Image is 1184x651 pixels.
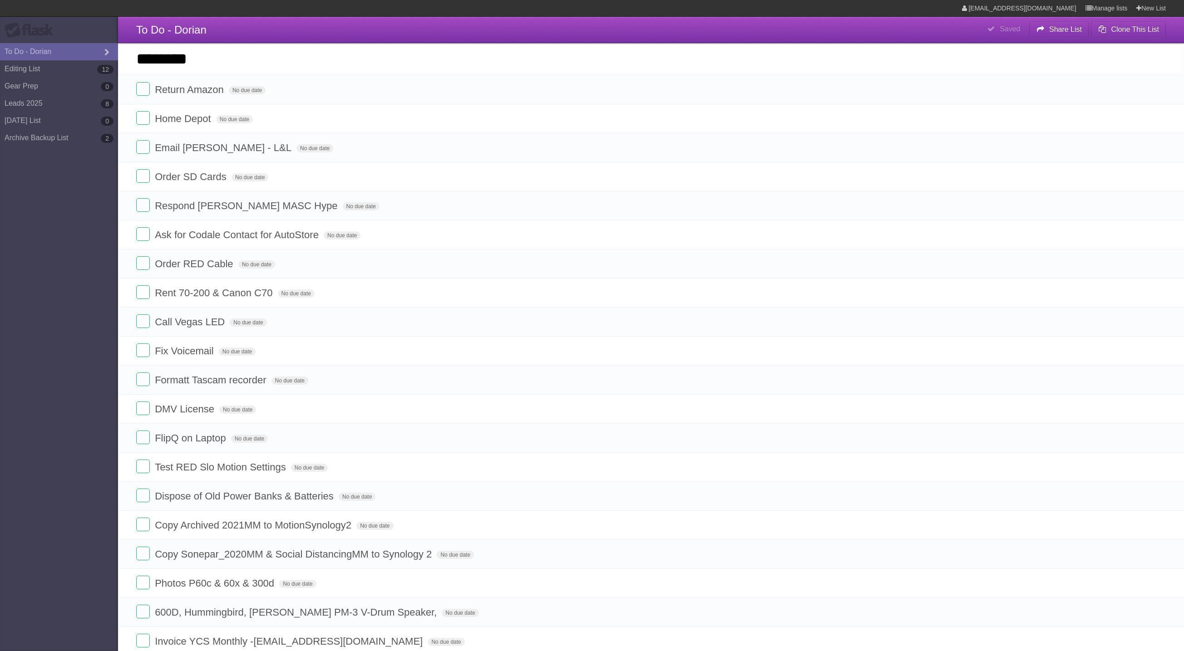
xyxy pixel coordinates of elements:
span: No due date [238,260,275,269]
span: To Do - Dorian [136,24,207,36]
b: 0 [101,82,113,91]
span: Rent 70-200 & Canon C70 [155,287,275,299]
span: Ask for Codale Contact for AutoStore [155,229,321,240]
span: No due date [296,144,333,152]
span: Dispose of Old Power Banks & Batteries [155,490,336,502]
span: Respond [PERSON_NAME] MASC Hype [155,200,340,211]
label: Done [136,576,150,589]
label: Done [136,634,150,647]
span: DMV License [155,403,217,415]
b: Clone This List [1111,25,1159,33]
label: Done [136,401,150,415]
label: Done [136,372,150,386]
span: Copy Archived 2021MM to MotionSynology2 [155,519,354,531]
label: Done [136,256,150,270]
label: Done [136,285,150,299]
b: 2 [101,134,113,143]
span: Call Vegas LED [155,316,227,328]
span: No due date [278,289,315,298]
button: Share List [1029,21,1089,38]
span: Return Amazon [155,84,226,95]
span: No due date [216,115,253,123]
span: No due date [219,348,256,356]
button: Clone This List [1091,21,1166,38]
span: No due date [231,435,268,443]
label: Done [136,460,150,473]
b: 12 [97,65,113,74]
span: No due date [428,638,464,646]
span: No due date [291,464,328,472]
div: Flask [5,22,59,39]
span: Invoice YCS Monthly - [EMAIL_ADDRESS][DOMAIN_NAME] [155,636,425,647]
span: Home Depot [155,113,213,124]
span: Formatt Tascam recorder [155,374,268,386]
span: Email [PERSON_NAME] - L&L [155,142,294,153]
span: No due date [442,609,479,617]
label: Done [136,169,150,183]
label: Done [136,431,150,444]
label: Done [136,489,150,502]
label: Done [136,140,150,154]
b: 8 [101,99,113,108]
label: Done [136,518,150,531]
b: Saved [1000,25,1020,33]
span: Test RED Slo Motion Settings [155,461,288,473]
span: No due date [271,377,308,385]
label: Done [136,198,150,212]
span: No due date [229,86,266,94]
label: Done [136,82,150,96]
label: Done [136,547,150,560]
label: Done [136,227,150,241]
span: Fix Voicemail [155,345,216,357]
b: Share List [1049,25,1082,33]
b: 0 [101,117,113,126]
span: No due date [339,493,375,501]
span: No due date [356,522,393,530]
label: Done [136,343,150,357]
span: No due date [324,231,360,240]
label: Done [136,111,150,125]
span: No due date [219,406,256,414]
span: 600D, Hummingbird, [PERSON_NAME] PM-3 V-Drum Speaker, [155,607,439,618]
span: No due date [230,318,266,327]
label: Done [136,314,150,328]
span: No due date [232,173,268,181]
label: Done [136,605,150,618]
span: No due date [279,580,316,588]
span: Order SD Cards [155,171,229,182]
span: FlipQ on Laptop [155,432,228,444]
span: No due date [437,551,474,559]
span: Photos P60c & 60x & 300d [155,578,276,589]
span: Order RED Cable [155,258,235,269]
span: No due date [343,202,380,210]
span: Copy Sonepar_2020MM & Social DistancingMM to Synology 2 [155,548,434,560]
